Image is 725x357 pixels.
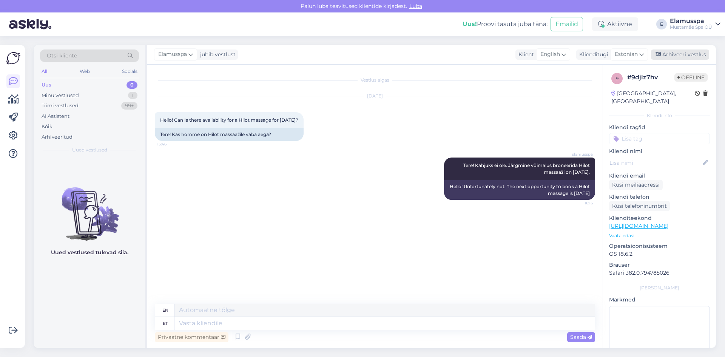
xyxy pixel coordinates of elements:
[155,128,304,141] div: Tere! Kas homme on Hilot massaažile vaba aega?
[565,200,593,206] span: 16:16
[674,73,708,82] span: Offline
[609,232,710,239] p: Vaata edasi ...
[42,113,69,120] div: AI Assistent
[609,284,710,291] div: [PERSON_NAME]
[609,180,663,190] div: Küsi meiliaadressi
[609,112,710,119] div: Kliendi info
[551,17,583,31] button: Emailid
[42,92,79,99] div: Minu vestlused
[72,147,107,153] span: Uued vestlused
[78,66,91,76] div: Web
[609,193,710,201] p: Kliendi telefon
[42,81,51,89] div: Uus
[609,201,670,211] div: Küsi telefoninumbrit
[155,77,595,83] div: Vestlus algas
[51,249,128,257] p: Uued vestlused tulevad siia.
[576,51,608,59] div: Klienditugi
[155,93,595,99] div: [DATE]
[627,73,674,82] div: # 9djlz7hv
[42,123,52,130] div: Kõik
[128,92,137,99] div: 1
[651,49,709,60] div: Arhiveeri vestlus
[609,250,710,258] p: OS 18.6.2
[6,51,20,65] img: Askly Logo
[40,66,49,76] div: All
[540,50,560,59] span: English
[34,174,145,242] img: No chats
[570,334,592,340] span: Saada
[157,141,185,147] span: 15:46
[609,159,701,167] input: Lisa nimi
[162,304,168,317] div: en
[670,18,712,24] div: Elamusspa
[158,50,187,59] span: Elamusspa
[463,20,548,29] div: Proovi tasuta juba täna:
[609,296,710,304] p: Märkmed
[609,214,710,222] p: Klienditeekond
[670,18,720,30] a: ElamusspaMustamäe Spa OÜ
[126,81,137,89] div: 0
[611,90,695,105] div: [GEOGRAPHIC_DATA], [GEOGRAPHIC_DATA]
[42,102,79,110] div: Tiimi vestlused
[592,17,638,31] div: Aktiivne
[609,147,710,155] p: Kliendi nimi
[609,269,710,277] p: Safari 382.0.794785026
[616,76,619,81] span: 9
[463,162,591,175] span: Tere! Kahjuks ei ole. Järgmine võimalus broneerida Hilot massaaži on [DATE].
[609,172,710,180] p: Kliendi email
[120,66,139,76] div: Socials
[615,50,638,59] span: Estonian
[47,52,77,60] span: Otsi kliente
[609,124,710,131] p: Kliendi tag'id
[609,242,710,250] p: Operatsioonisüsteem
[515,51,534,59] div: Klient
[565,151,593,157] span: Elamusspa
[42,133,72,141] div: Arhiveeritud
[656,19,667,29] div: E
[121,102,137,110] div: 99+
[155,332,228,342] div: Privaatne kommentaar
[160,117,298,123] span: Hello! Can Is there availability for a Hilot massage for [DATE]?
[609,133,710,144] input: Lisa tag
[163,317,168,330] div: et
[609,223,668,229] a: [URL][DOMAIN_NAME]
[197,51,236,59] div: juhib vestlust
[444,180,595,200] div: Hello! Unfortunately not. The next opportunity to book a Hilot massage is [DATE]
[670,24,712,30] div: Mustamäe Spa OÜ
[407,3,424,9] span: Luba
[463,20,477,28] b: Uus!
[609,261,710,269] p: Brauser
